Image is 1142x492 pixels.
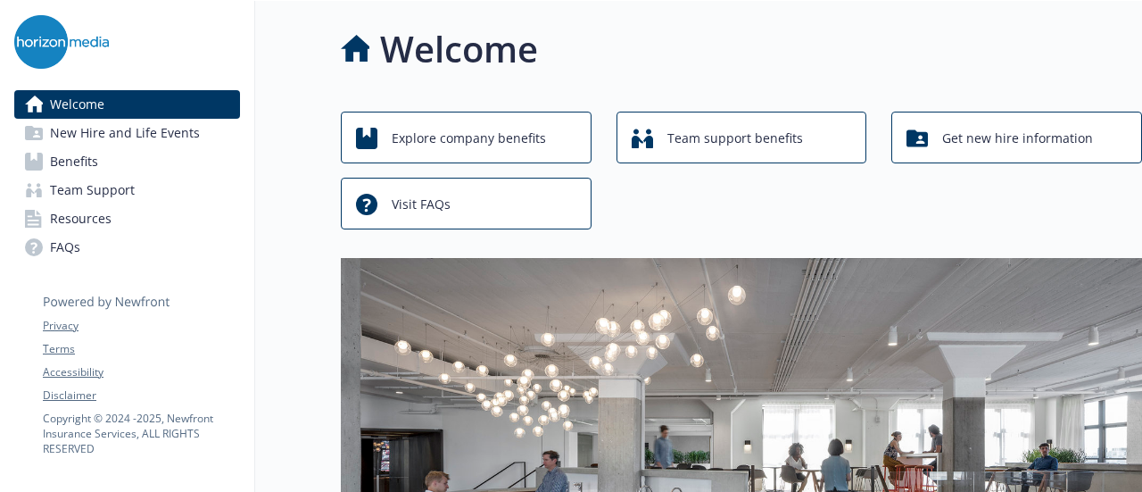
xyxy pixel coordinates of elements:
[50,147,98,176] span: Benefits
[43,388,239,404] a: Disclaimer
[50,90,104,119] span: Welcome
[942,121,1093,155] span: Get new hire information
[14,90,240,119] a: Welcome
[14,233,240,262] a: FAQs
[14,147,240,176] a: Benefits
[341,178,592,229] button: Visit FAQs
[14,176,240,204] a: Team Support
[891,112,1142,163] button: Get new hire information
[617,112,867,163] button: Team support benefits
[14,204,240,233] a: Resources
[50,176,135,204] span: Team Support
[380,22,538,76] h1: Welcome
[667,121,803,155] span: Team support benefits
[50,204,112,233] span: Resources
[341,112,592,163] button: Explore company benefits
[43,318,239,334] a: Privacy
[43,364,239,380] a: Accessibility
[14,119,240,147] a: New Hire and Life Events
[50,119,200,147] span: New Hire and Life Events
[392,121,546,155] span: Explore company benefits
[50,233,80,262] span: FAQs
[43,411,239,456] p: Copyright © 2024 - 2025 , Newfront Insurance Services, ALL RIGHTS RESERVED
[392,188,451,221] span: Visit FAQs
[43,341,239,357] a: Terms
